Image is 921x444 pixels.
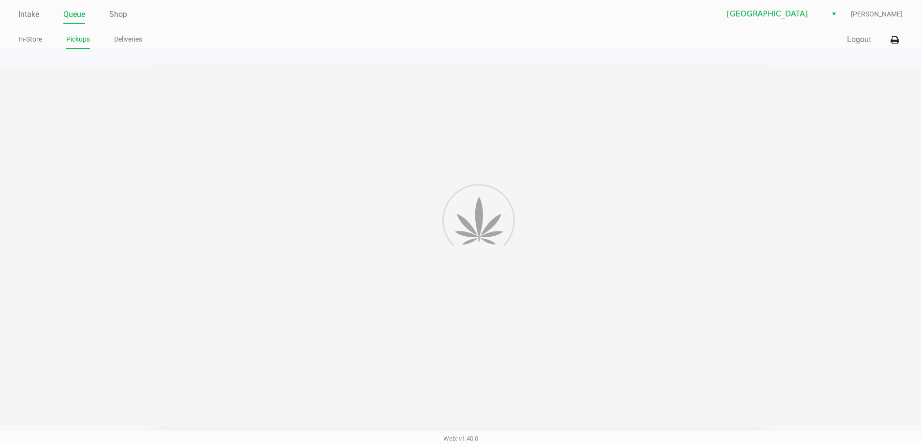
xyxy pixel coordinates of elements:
[63,8,85,21] a: Queue
[66,33,90,45] a: Pickups
[109,8,127,21] a: Shop
[443,435,478,442] span: Web: v1.40.0
[827,5,841,23] button: Select
[727,8,821,20] span: [GEOGRAPHIC_DATA]
[847,34,871,45] button: Logout
[851,9,903,19] span: [PERSON_NAME]
[18,33,42,45] a: In-Store
[114,33,142,45] a: Deliveries
[18,8,39,21] a: Intake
